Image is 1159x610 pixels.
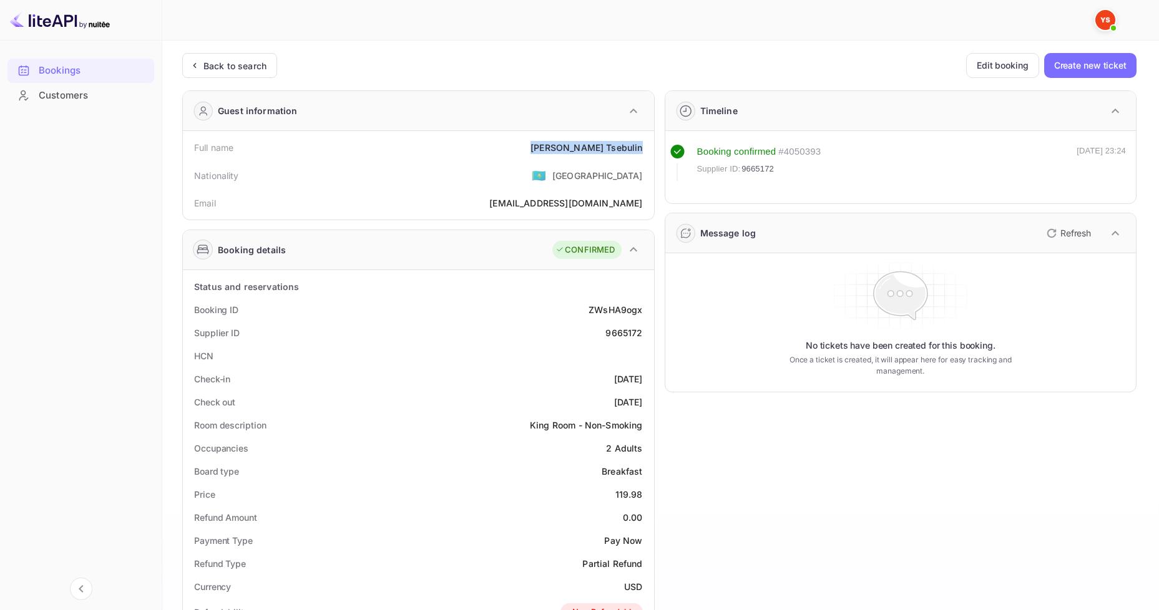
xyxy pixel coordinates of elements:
div: Booking details [218,243,286,256]
div: 9665172 [605,326,642,339]
div: Pay Now [604,534,642,547]
span: United States [532,164,546,186]
div: Status and reservations [194,280,299,293]
button: Refresh [1039,223,1096,243]
div: [DATE] [614,395,643,409]
div: Nationality [194,169,239,182]
div: King Room - Non-Smoking [530,419,642,432]
div: ZWsHA9ogx [589,303,642,316]
div: Bookings [39,64,148,78]
div: Occupancies [194,442,248,455]
div: [DATE] [614,372,643,385]
button: Collapse navigation [70,578,92,600]
span: Supplier ID: [697,163,741,175]
div: Payment Type [194,534,253,547]
div: Partial Refund [582,557,642,570]
div: Check out [194,395,235,409]
div: [DATE] 23:24 [1077,145,1126,181]
a: Customers [7,84,154,107]
a: Bookings [7,59,154,82]
div: Guest information [218,104,298,117]
div: Board type [194,465,239,478]
img: Yandex Support [1095,10,1115,30]
img: LiteAPI logo [10,10,110,30]
div: Customers [7,84,154,108]
div: Back to search [203,59,267,72]
div: Check-in [194,372,230,385]
div: Supplier ID [194,326,240,339]
div: Customers [39,89,148,103]
div: Bookings [7,59,154,83]
div: Timeline [700,104,738,117]
button: Create new ticket [1044,53,1137,78]
span: 9665172 [741,163,774,175]
div: 119.98 [615,488,643,501]
div: Refund Amount [194,511,257,524]
div: Booking ID [194,303,238,316]
div: Price [194,488,215,501]
div: Message log [700,226,756,240]
div: Email [194,196,216,210]
div: Refund Type [194,557,246,570]
div: Currency [194,580,231,593]
div: Booking confirmed [697,145,776,159]
div: 2 Adults [606,442,642,455]
div: # 4050393 [778,145,821,159]
p: No tickets have been created for this booking. [806,339,995,352]
div: 0.00 [623,511,643,524]
div: [GEOGRAPHIC_DATA] [552,169,643,182]
div: Full name [194,141,233,154]
div: [EMAIL_ADDRESS][DOMAIN_NAME] [489,196,642,210]
div: CONFIRMED [555,244,615,256]
p: Refresh [1060,226,1091,240]
div: Room description [194,419,266,432]
div: USD [624,580,642,593]
div: [PERSON_NAME] Tsebulin [531,141,642,154]
div: HCN [194,349,213,362]
button: Edit booking [966,53,1039,78]
p: Once a ticket is created, it will appear here for easy tracking and management. [774,354,1027,377]
div: Breakfast [602,465,642,478]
